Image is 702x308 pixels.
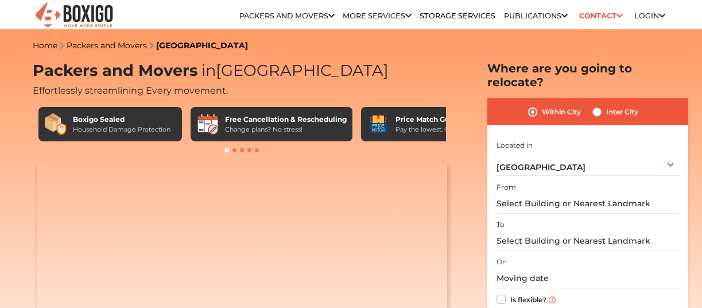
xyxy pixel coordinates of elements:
[606,105,638,119] label: Inter City
[156,40,248,51] a: [GEOGRAPHIC_DATA]
[549,297,556,303] img: info
[34,1,114,29] img: Boxigo
[367,113,390,136] img: Price Match Guarantee
[497,182,516,192] label: From
[67,40,147,51] a: Packers and Movers
[73,125,170,134] div: Household Damage Protection
[225,125,347,134] div: Change plans? No stress!
[487,61,688,89] h2: Where are you going to relocate?
[196,113,219,136] img: Free Cancellation & Rescheduling
[634,11,665,20] a: Login
[497,257,507,267] label: On
[73,114,170,125] div: Boxigo Sealed
[497,220,505,230] label: To
[497,231,679,251] input: Select Building or Nearest Landmark
[542,105,581,119] label: Within City
[225,114,347,125] div: Free Cancellation & Rescheduling
[33,85,228,96] span: Effortlessly streamlining Every movement.
[395,125,483,134] div: Pay the lowest. Guaranteed!
[201,61,216,80] span: in
[239,11,335,20] a: Packers and Movers
[497,140,533,151] label: Located in
[33,40,57,51] a: Home
[44,113,67,136] img: Boxigo Sealed
[575,7,626,25] a: Contact
[420,11,495,20] a: Storage Services
[395,114,483,125] div: Price Match Guarantee
[510,292,546,305] label: Is flexible?
[497,268,679,288] input: Moving date
[504,11,568,20] a: Publications
[33,61,452,80] h1: Packers and Movers
[497,194,679,214] input: Select Building or Nearest Landmark
[197,61,389,80] span: [GEOGRAPHIC_DATA]
[343,11,412,20] a: More services
[497,162,585,172] span: [GEOGRAPHIC_DATA]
